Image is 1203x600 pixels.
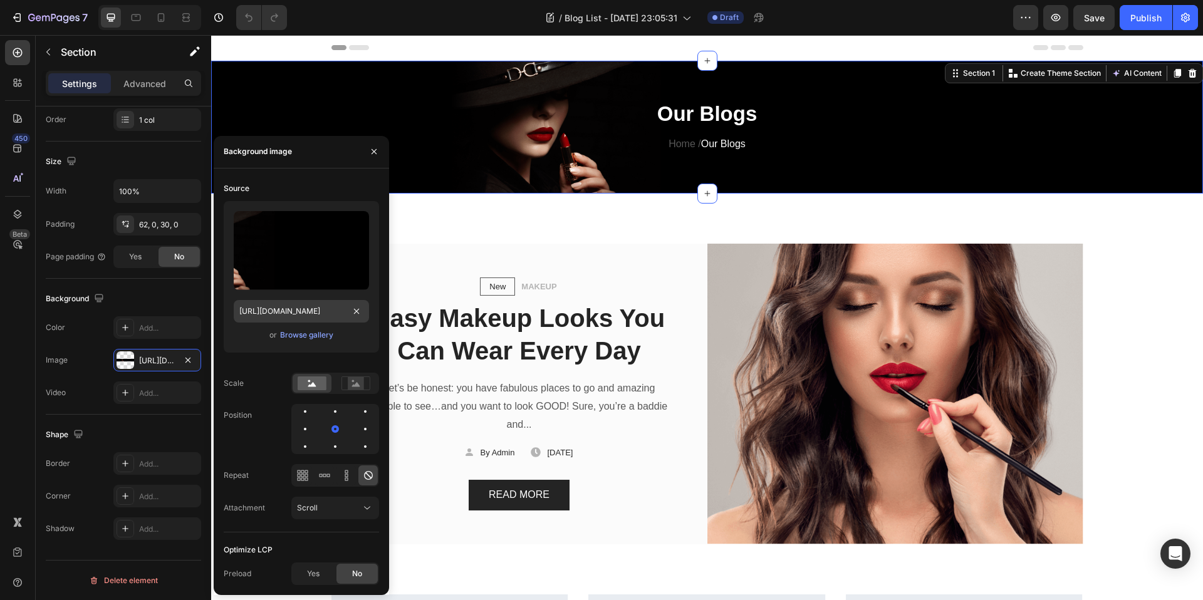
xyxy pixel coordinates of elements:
[1120,5,1172,30] button: Publish
[310,246,345,258] p: MAKEUP
[280,329,333,341] div: Browse gallery
[720,12,739,23] span: Draft
[1130,11,1162,24] div: Publish
[46,114,66,125] div: Order
[46,354,68,366] div: Image
[139,458,198,470] div: Add...
[211,35,1203,600] iframe: Design area
[46,523,75,534] div: Shadow
[352,568,362,579] span: No
[1160,539,1190,569] div: Open Intercom Messenger
[139,115,198,126] div: 1 col
[46,251,107,262] div: Page padding
[291,497,379,519] button: Scroll
[46,387,66,398] div: Video
[123,77,166,90] p: Advanced
[139,219,198,230] div: 62, 0, 30, 0
[236,5,287,30] div: Undo/Redo
[224,146,292,157] div: Background image
[89,573,158,588] div: Delete element
[62,77,97,90] p: Settings
[224,410,252,421] div: Position
[129,251,142,262] span: Yes
[297,503,318,512] span: Scroll
[46,153,79,170] div: Size
[12,133,30,143] div: 450
[269,328,277,343] span: or
[278,246,294,258] p: New
[139,524,198,535] div: Add...
[9,229,30,239] div: Beta
[559,11,562,24] span: /
[1073,5,1115,30] button: Save
[279,329,334,341] button: Browse gallery
[749,33,786,44] div: Section 1
[5,5,93,30] button: 7
[46,219,75,230] div: Padding
[224,378,244,389] div: Scale
[224,568,251,579] div: Preload
[46,427,86,443] div: Shape
[224,470,249,481] div: Repeat
[139,323,198,334] div: Add...
[46,571,201,591] button: Delete element
[139,491,198,502] div: Add...
[224,183,249,194] div: Source
[46,291,107,308] div: Background
[496,209,872,509] img: Alt Image
[114,180,200,202] input: Auto
[224,544,273,556] div: Optimize LCP
[490,103,534,114] span: Our Blogs
[139,388,198,399] div: Add...
[139,355,175,366] div: [URL][DOMAIN_NAME]
[898,31,953,46] button: AI Content
[46,185,66,197] div: Width
[269,411,304,424] p: By Admin
[174,251,184,262] span: No
[82,10,88,25] p: 7
[278,451,338,469] div: READ MORE
[224,502,265,514] div: Attachment
[258,445,358,475] button: READ MORE
[46,322,65,333] div: Color
[234,211,369,290] img: preview-image
[810,33,890,44] p: Create Theme Section
[565,11,677,24] span: Blog List - [DATE] 23:05:31
[46,490,71,502] div: Corner
[307,568,320,579] span: Yes
[1084,13,1105,23] span: Save
[336,411,362,424] p: [DATE]
[61,44,164,59] p: Section
[234,300,369,323] input: https://example.com/image.jpg
[158,344,459,398] p: Let’s be honest: you have fabulous places to go and amazing people to see…and you want to look GO...
[46,458,70,469] div: Border
[158,267,459,332] p: Easy Makeup Looks You Can Wear Every Day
